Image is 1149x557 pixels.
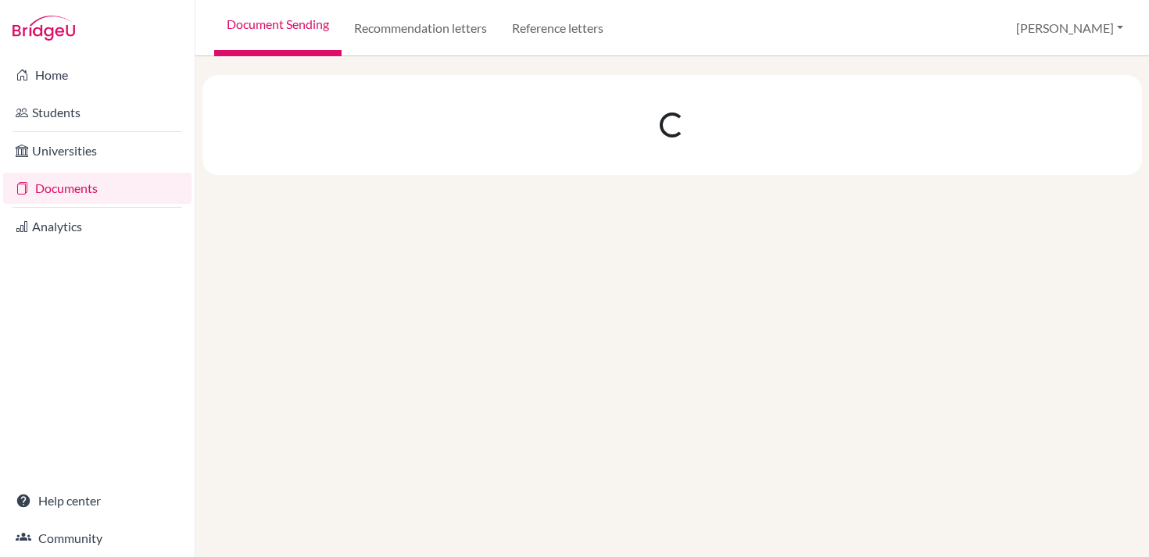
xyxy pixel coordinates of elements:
a: Students [3,97,191,128]
img: Bridge-U [13,16,75,41]
a: Universities [3,135,191,166]
a: Analytics [3,211,191,242]
a: Documents [3,173,191,204]
button: [PERSON_NAME] [1009,13,1130,43]
a: Home [3,59,191,91]
a: Community [3,523,191,554]
a: Help center [3,485,191,516]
